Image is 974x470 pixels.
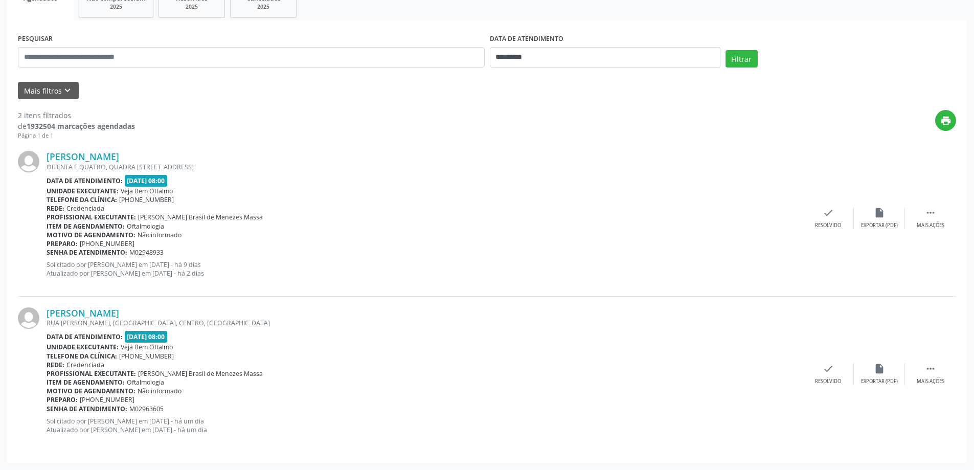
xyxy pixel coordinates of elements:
span: [DATE] 08:00 [125,175,168,187]
span: M02948933 [129,248,164,257]
span: Veja Bem Oftalmo [121,187,173,195]
div: 2025 [166,3,217,11]
div: OITENTA E QUATRO, QUADRA [STREET_ADDRESS] [47,163,803,171]
button: Mais filtroskeyboard_arrow_down [18,82,79,100]
div: Exportar (PDF) [861,222,898,229]
b: Preparo: [47,239,78,248]
span: Oftalmologia [127,378,164,387]
b: Motivo de agendamento: [47,387,135,395]
b: Telefone da clínica: [47,195,117,204]
i: check [823,207,834,218]
img: img [18,151,39,172]
button: Filtrar [726,50,758,68]
div: Resolvido [815,222,841,229]
span: [DATE] 08:00 [125,331,168,343]
b: Motivo de agendamento: [47,231,135,239]
div: 2 itens filtrados [18,110,135,121]
p: Solicitado por [PERSON_NAME] em [DATE] - há um dia Atualizado por [PERSON_NAME] em [DATE] - há um... [47,417,803,434]
i: insert_drive_file [874,207,885,218]
b: Item de agendamento: [47,378,125,387]
span: M02963605 [129,405,164,413]
div: RUA [PERSON_NAME], [GEOGRAPHIC_DATA], CENTRO, [GEOGRAPHIC_DATA] [47,319,803,327]
span: [PHONE_NUMBER] [80,395,134,404]
b: Profissional executante: [47,369,136,378]
b: Data de atendimento: [47,332,123,341]
b: Unidade executante: [47,187,119,195]
div: Mais ações [917,378,944,385]
label: DATA DE ATENDIMENTO [490,31,563,47]
a: [PERSON_NAME] [47,151,119,162]
div: de [18,121,135,131]
div: 2025 [86,3,146,11]
b: Rede: [47,204,64,213]
div: Mais ações [917,222,944,229]
span: Oftalmologia [127,222,164,231]
p: Solicitado por [PERSON_NAME] em [DATE] - há 9 dias Atualizado por [PERSON_NAME] em [DATE] - há 2 ... [47,260,803,278]
i:  [925,207,936,218]
span: [PHONE_NUMBER] [119,195,174,204]
b: Senha de atendimento: [47,248,127,257]
b: Unidade executante: [47,343,119,351]
b: Telefone da clínica: [47,352,117,361]
span: [PHONE_NUMBER] [119,352,174,361]
span: Veja Bem Oftalmo [121,343,173,351]
label: PESQUISAR [18,31,53,47]
i: print [940,115,952,126]
span: [PHONE_NUMBER] [80,239,134,248]
div: 2025 [238,3,289,11]
button: print [935,110,956,131]
i: insert_drive_file [874,363,885,374]
div: Resolvido [815,378,841,385]
b: Senha de atendimento: [47,405,127,413]
i:  [925,363,936,374]
a: [PERSON_NAME] [47,307,119,319]
span: Não informado [138,387,182,395]
div: Página 1 de 1 [18,131,135,140]
span: Credenciada [66,361,104,369]
b: Rede: [47,361,64,369]
strong: 1932504 marcações agendadas [27,121,135,131]
div: Exportar (PDF) [861,378,898,385]
b: Preparo: [47,395,78,404]
b: Profissional executante: [47,213,136,221]
span: [PERSON_NAME] Brasil de Menezes Massa [138,213,263,221]
span: Não informado [138,231,182,239]
i: keyboard_arrow_down [62,85,73,96]
i: check [823,363,834,374]
b: Data de atendimento: [47,176,123,185]
b: Item de agendamento: [47,222,125,231]
span: [PERSON_NAME] Brasil de Menezes Massa [138,369,263,378]
span: Credenciada [66,204,104,213]
img: img [18,307,39,329]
